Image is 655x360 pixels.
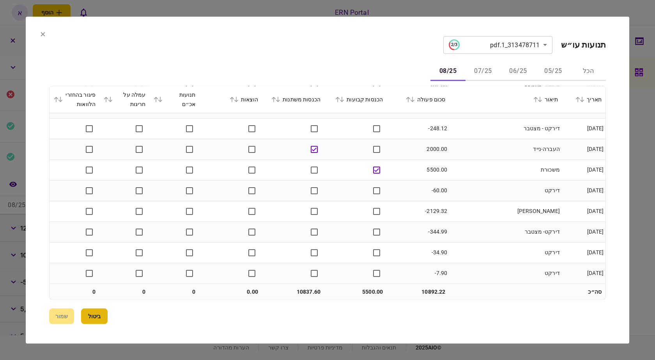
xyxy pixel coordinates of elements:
[387,242,449,263] td: -34.90
[387,160,449,180] td: 5500.00
[449,242,561,263] td: דירקט
[566,94,602,104] div: תאריך
[99,284,149,300] td: 0
[562,242,605,263] td: [DATE]
[449,139,561,160] td: העברה-נייד
[562,160,605,180] td: [DATE]
[387,139,449,160] td: 2000.00
[387,201,449,222] td: -2129.32
[387,284,449,300] td: 10892.22
[562,284,605,300] td: סה״כ
[562,118,605,139] td: [DATE]
[387,180,449,201] td: -60.00
[387,263,449,283] td: -7.90
[391,94,445,104] div: סכום פעולה
[266,94,320,104] div: הכנסות משתנות
[536,62,571,81] button: 05/25
[328,94,383,104] div: הכנסות קבועות
[262,284,324,300] td: 10837.60
[387,118,449,139] td: -248.12
[561,40,606,50] h2: תנועות עו״ש
[453,94,558,104] div: תיאור
[153,90,195,108] div: תנועות אכ״ם
[562,201,605,222] td: [DATE]
[149,284,199,300] td: 0
[430,62,466,81] button: 08/25
[387,222,449,242] td: -344.99
[449,180,561,201] td: דירקט
[571,62,606,81] button: הכל
[449,160,561,180] td: משכורת
[204,94,258,104] div: הוצאות
[449,222,561,242] td: דירקט- מצטבר
[562,263,605,283] td: [DATE]
[50,284,99,300] td: 0
[53,90,96,108] div: פיגור בהחזרי הלוואות
[562,180,605,201] td: [DATE]
[466,62,501,81] button: 07/25
[501,62,536,81] button: 06/25
[449,39,540,50] div: 313478711_1.pdf
[449,201,561,222] td: [PERSON_NAME]
[562,222,605,242] td: [DATE]
[81,309,108,324] button: ביטול
[562,139,605,160] td: [DATE]
[324,284,387,300] td: 5500.00
[449,118,561,139] td: דירקט - מצטבר
[103,90,145,108] div: עמלה על חריגות
[449,263,561,283] td: דירקט
[451,42,457,47] text: 2/3
[200,284,262,300] td: 0.00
